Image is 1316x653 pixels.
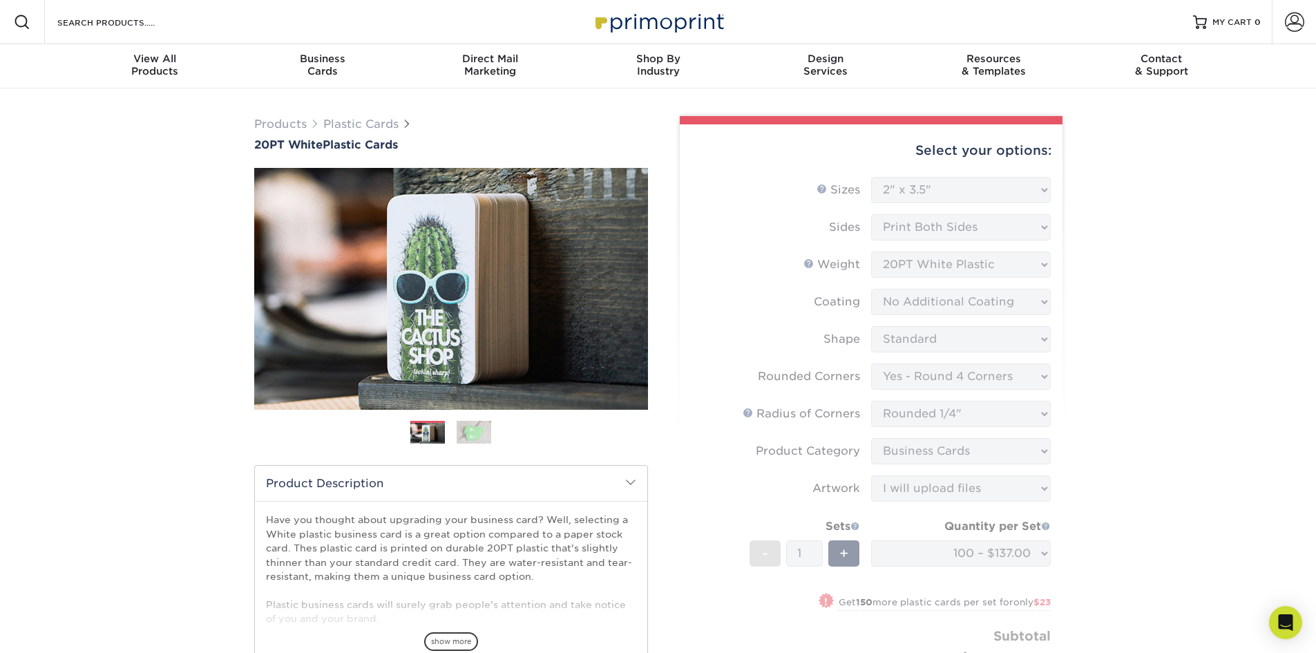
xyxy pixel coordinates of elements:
a: Shop ByIndustry [574,44,742,88]
h1: Plastic Cards [254,138,648,151]
iframe: Google Customer Reviews [3,611,117,648]
span: Direct Mail [406,53,574,65]
a: Plastic Cards [323,117,399,131]
div: Products [71,53,239,77]
a: Resources& Templates [910,44,1078,88]
span: Design [742,53,910,65]
img: 20PT White 01 [254,153,648,425]
img: Plastic Cards 02 [457,420,491,444]
h2: Product Description [255,466,647,501]
img: Plastic Cards 01 [410,422,445,446]
span: Contact [1078,53,1246,65]
span: View All [71,53,239,65]
div: & Templates [910,53,1078,77]
div: Marketing [406,53,574,77]
img: Primoprint [589,7,727,37]
span: show more [424,632,478,651]
div: Select your options: [691,124,1051,177]
span: MY CART [1212,17,1252,28]
span: Resources [910,53,1078,65]
input: SEARCH PRODUCTS..... [56,14,191,30]
a: BusinessCards [238,44,406,88]
div: & Support [1078,53,1246,77]
a: Contact& Support [1078,44,1246,88]
a: Direct MailMarketing [406,44,574,88]
span: Business [238,53,406,65]
span: 0 [1255,17,1261,27]
div: Cards [238,53,406,77]
div: Open Intercom Messenger [1269,606,1302,639]
div: Industry [574,53,742,77]
a: Products [254,117,307,131]
div: Services [742,53,910,77]
a: 20PT WhitePlastic Cards [254,138,648,151]
a: View AllProducts [71,44,239,88]
a: DesignServices [742,44,910,88]
span: 20PT White [254,138,323,151]
span: Shop By [574,53,742,65]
